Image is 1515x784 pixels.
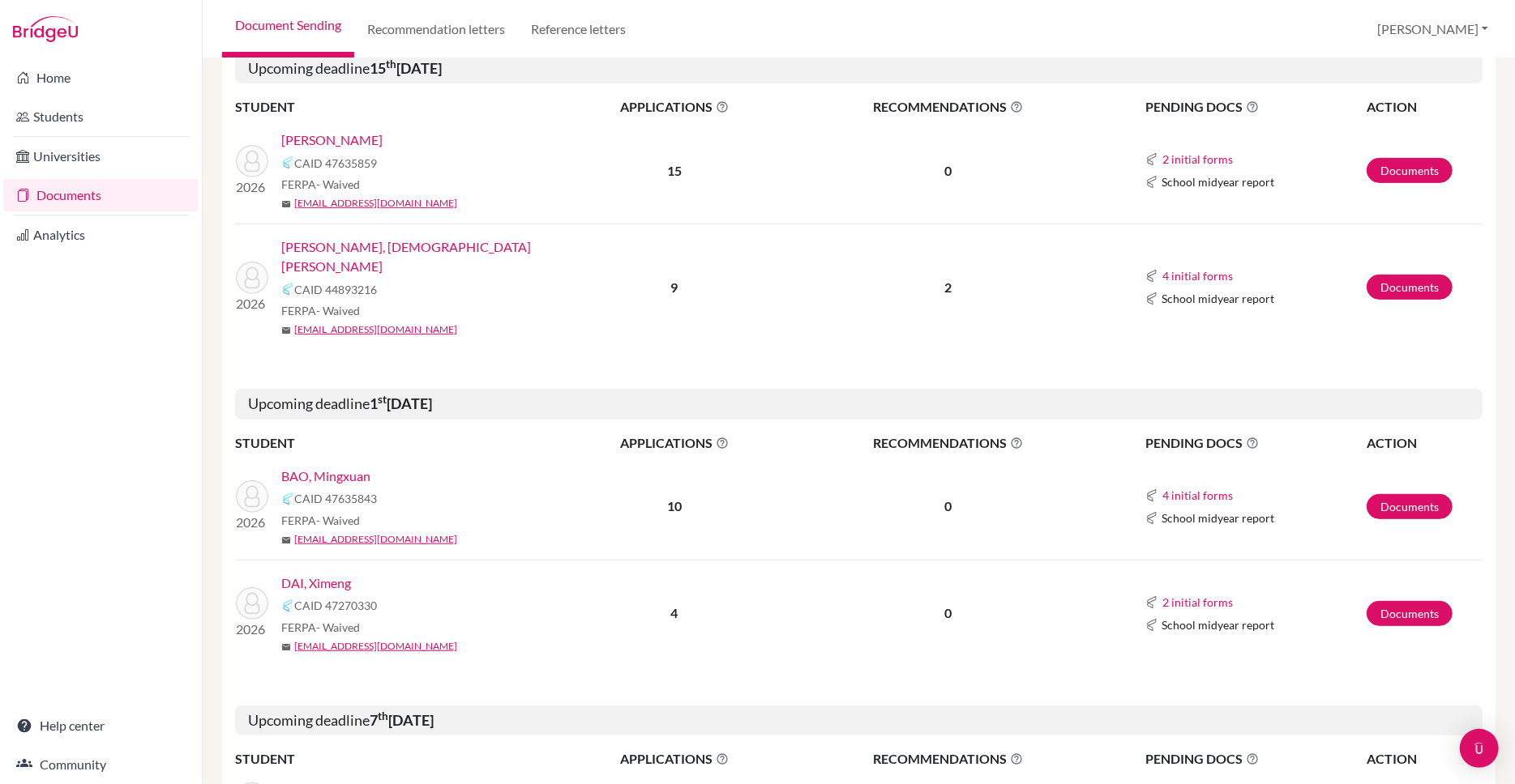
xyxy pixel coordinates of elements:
[281,130,383,150] a: [PERSON_NAME]
[1367,601,1453,626] a: Documents
[370,394,432,412] b: 1 [DATE]
[294,155,377,172] span: CAID 47635859
[316,304,360,317] span: - Waived
[235,705,1483,736] h5: Upcoming deadline
[1145,97,1365,117] span: PENDING DOCS
[1145,153,1158,166] img: Common App logo
[1162,290,1274,307] span: School midyear report
[3,219,199,251] a: Analytics
[294,490,377,507] span: CAID 47635843
[3,179,199,211] a: Documents
[3,748,199,781] a: Community
[281,199,291,209] span: mail
[281,237,571,276] a: [PERSON_NAME], [DEMOGRAPHIC_DATA][PERSON_NAME]
[1145,619,1158,632] img: Common App logo
[378,709,388,722] sup: th
[1162,173,1274,190] span: School midyear report
[235,96,559,117] th: STUDENT
[3,62,199,94] a: Home
[235,53,1483,84] h5: Upcoming deadline
[1162,616,1274,633] span: School midyear report
[1366,432,1483,454] th: ACTION
[236,294,268,313] p: 2026
[1145,749,1365,769] span: PENDING DOCS
[316,513,360,527] span: - Waived
[294,639,457,654] a: [EMAIL_ADDRESS][DOMAIN_NAME]
[1162,593,1234,611] button: 2 initial forms
[294,281,377,298] span: CAID 44893216
[790,433,1106,453] span: RECOMMENDATIONS
[316,177,360,191] span: - Waived
[1367,158,1453,183] a: Documents
[236,145,268,177] img: KOHLI, Devansh
[1367,275,1453,300] a: Documents
[281,302,360,319] span: FERPA
[281,573,351,593] a: DAI, Ximeng
[1145,270,1158,283] img: Common App logo
[1145,176,1158,189] img: Common App logo
[370,711,434,729] b: 7 [DATE]
[1145,512,1158,525] img: Common App logo
[1366,96,1483,117] th: ACTION
[281,619,360,636] span: FERPA
[667,163,682,178] b: 15
[378,393,387,406] sup: st
[1162,509,1274,526] span: School midyear report
[281,176,360,193] span: FERPA
[236,480,268,513] img: BAO, Mingxuan
[236,620,268,639] p: 2026
[671,279,678,295] b: 9
[281,326,291,335] span: mail
[790,97,1106,117] span: RECOMMENDATIONS
[294,322,457,337] a: [EMAIL_ADDRESS][DOMAIN_NAME]
[281,283,294,296] img: Common App logo
[1460,729,1499,768] div: Open Intercom Messenger
[281,512,360,529] span: FERPA
[3,140,199,173] a: Universities
[1367,494,1453,519] a: Documents
[281,467,370,486] a: BAO, Mingxuan
[560,749,789,769] span: APPLICATIONS
[1162,486,1234,505] button: 4 initial forms
[386,58,396,70] sup: th
[560,433,789,453] span: APPLICATIONS
[1162,150,1234,168] button: 2 initial forms
[294,597,377,614] span: CAID 47270330
[13,16,78,42] img: Bridge-U
[235,748,559,769] th: STUDENT
[790,749,1106,769] span: RECOMMENDATIONS
[790,496,1106,516] p: 0
[1370,14,1496,45] button: [PERSON_NAME]
[281,642,291,652] span: mail
[236,587,268,620] img: DAI, Ximeng
[790,278,1106,297] p: 2
[790,603,1106,623] p: 0
[3,100,199,133] a: Students
[281,535,291,545] span: mail
[560,97,789,117] span: APPLICATIONS
[281,599,294,612] img: Common App logo
[1145,433,1365,453] span: PENDING DOCS
[1145,489,1158,502] img: Common App logo
[294,532,457,547] a: [EMAIL_ADDRESS][DOMAIN_NAME]
[1145,292,1158,305] img: Common App logo
[236,262,268,294] img: UPPALAPATI, Samhita Savitri
[1162,266,1234,285] button: 4 initial forms
[671,605,678,620] b: 4
[281,156,294,169] img: Common App logo
[236,513,268,532] p: 2026
[370,59,442,77] b: 15 [DATE]
[316,620,360,634] span: - Waived
[294,196,457,211] a: [EMAIL_ADDRESS][DOMAIN_NAME]
[790,161,1106,181] p: 0
[236,177,268,197] p: 2026
[1366,748,1483,769] th: ACTION
[1145,596,1158,609] img: Common App logo
[235,432,559,454] th: STUDENT
[3,709,199,742] a: Help center
[235,389,1483,420] h5: Upcoming deadline
[281,492,294,505] img: Common App logo
[667,498,682,513] b: 10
